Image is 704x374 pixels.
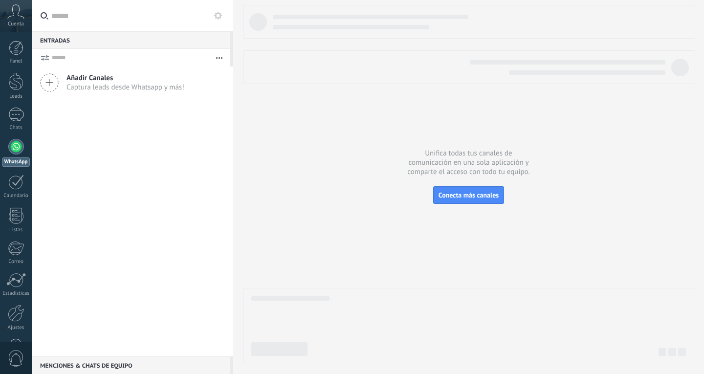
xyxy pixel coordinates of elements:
div: Menciones & Chats de equipo [32,356,230,374]
div: Chats [2,125,30,131]
div: WhatsApp [2,157,30,167]
div: Ajustes [2,325,30,331]
div: Panel [2,58,30,65]
span: Cuenta [8,21,24,27]
div: Estadísticas [2,290,30,297]
span: Añadir Canales [66,73,184,83]
span: Captura leads desde Whatsapp y más! [66,83,184,92]
div: Listas [2,227,30,233]
button: Conecta más canales [433,186,504,204]
div: Calendario [2,193,30,199]
div: Leads [2,93,30,100]
div: Correo [2,259,30,265]
span: Conecta más canales [439,191,499,199]
div: Entradas [32,31,230,49]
